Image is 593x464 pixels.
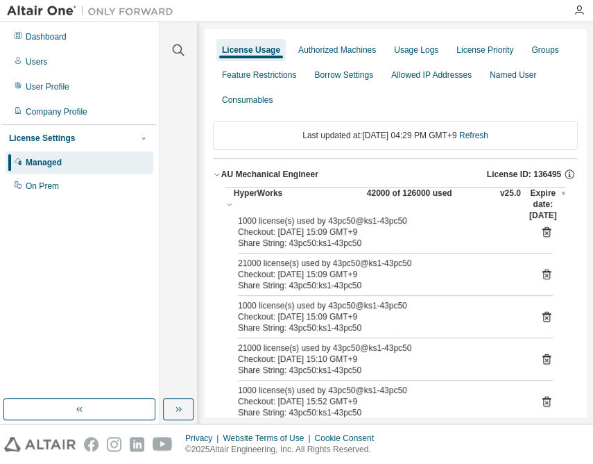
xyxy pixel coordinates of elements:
[221,169,318,180] div: AU Mechanical Engineer
[9,133,75,144] div: License Settings
[238,385,519,396] div: 1000 license(s) used by 43pc50@ks1-43pc50
[238,300,519,311] div: 1000 license(s) used by 43pc50@ks1-43pc50
[234,188,359,221] div: HyperWorks
[223,433,314,444] div: Website Terms of Use
[238,215,519,226] div: 1000 license(s) used by 43pc50@ks1-43pc50
[238,226,519,238] div: Checkout: [DATE] 15:09 GMT+9
[222,94,273,106] div: Consumables
[153,437,173,451] img: youtube.svg
[26,181,59,192] div: On Prem
[26,106,87,117] div: Company Profile
[367,188,492,221] div: 42000 of 126000 used
[222,69,296,81] div: Feature Restrictions
[459,131,488,140] a: Refresh
[130,437,144,451] img: linkedin.svg
[394,44,438,56] div: Usage Logs
[490,69,536,81] div: Named User
[26,157,62,168] div: Managed
[529,188,565,221] div: Expire date: [DATE]
[531,44,558,56] div: Groups
[238,365,519,376] div: Share String: 43pc50:ks1-43pc50
[314,433,381,444] div: Cookie Consent
[213,159,578,190] button: AU Mechanical EngineerLicense ID: 136495
[4,437,76,451] img: altair_logo.svg
[26,56,47,67] div: Users
[238,354,519,365] div: Checkout: [DATE] 15:10 GMT+9
[238,269,519,280] div: Checkout: [DATE] 15:09 GMT+9
[391,69,472,81] div: Allowed IP Addresses
[238,396,519,407] div: Checkout: [DATE] 15:52 GMT+9
[500,188,521,221] div: v25.0
[456,44,513,56] div: License Priority
[7,4,180,18] img: Altair One
[314,69,373,81] div: Borrow Settings
[238,311,519,322] div: Checkout: [DATE] 15:09 GMT+9
[238,322,519,333] div: Share String: 43pc50:ks1-43pc50
[222,44,280,56] div: License Usage
[213,121,578,150] div: Last updated at: [DATE] 04:29 PM GMT+9
[185,433,223,444] div: Privacy
[185,444,382,456] p: © 2025 Altair Engineering, Inc. All Rights Reserved.
[487,169,561,180] span: License ID: 136495
[26,31,67,42] div: Dashboard
[238,407,519,418] div: Share String: 43pc50:ks1-43pc50
[238,280,519,291] div: Share String: 43pc50:ks1-43pc50
[84,437,98,451] img: facebook.svg
[238,238,519,249] div: Share String: 43pc50:ks1-43pc50
[225,188,565,221] button: HyperWorks42000 of 126000 usedv25.0Expire date:[DATE]
[107,437,121,451] img: instagram.svg
[238,258,519,269] div: 21000 license(s) used by 43pc50@ks1-43pc50
[298,44,376,56] div: Authorized Machines
[238,342,519,354] div: 21000 license(s) used by 43pc50@ks1-43pc50
[26,81,69,92] div: User Profile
